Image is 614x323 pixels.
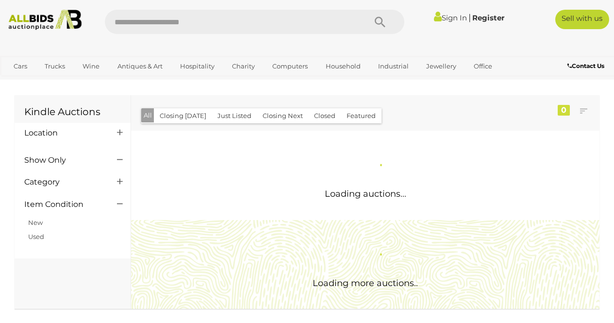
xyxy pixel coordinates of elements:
a: New [28,219,43,226]
h4: Item Condition [24,200,102,209]
a: Sports [7,74,40,90]
button: Closing [DATE] [154,108,212,123]
a: [GEOGRAPHIC_DATA] [45,74,126,90]
a: Charity [226,58,261,74]
a: Cars [7,58,33,74]
button: Closed [308,108,341,123]
a: Wine [76,58,106,74]
span: | [468,12,471,23]
span: Loading auctions... [325,188,406,199]
a: Sign In [434,13,467,22]
a: Antiques & Art [111,58,169,74]
a: Jewellery [420,58,463,74]
h1: Kindle Auctions [24,106,121,117]
button: Just Listed [212,108,257,123]
a: Sell with us [555,10,609,29]
button: Featured [341,108,382,123]
a: Contact Us [567,61,607,71]
a: Trucks [38,58,71,74]
h4: Location [24,129,102,137]
h4: Category [24,178,102,187]
a: Computers [266,58,314,74]
a: Household [319,58,367,74]
a: Industrial [372,58,415,74]
button: Closing Next [257,108,309,123]
span: Loading more auctions.. [313,278,418,289]
b: Contact Us [567,62,604,69]
a: Office [467,58,498,74]
h4: Show Only [24,156,102,165]
div: 0 [558,105,570,116]
a: Hospitality [174,58,221,74]
a: Used [28,233,44,240]
a: Register [472,13,504,22]
img: Allbids.com.au [4,10,85,30]
button: Search [356,10,404,34]
button: All [141,108,154,122]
